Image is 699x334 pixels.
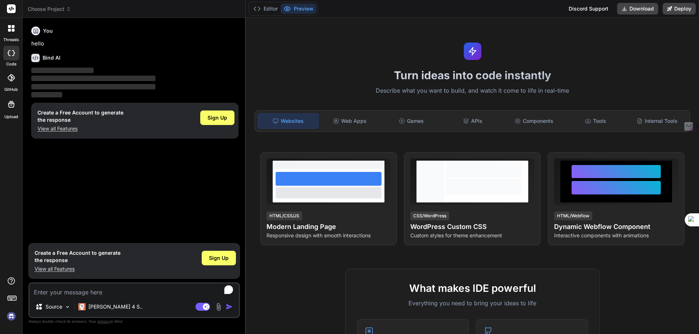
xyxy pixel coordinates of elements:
span: ‌ [31,68,94,73]
button: Editor [250,4,281,14]
p: Responsive design with smooth interactions [266,232,391,239]
h1: Create a Free Account to generate the response [35,249,121,264]
div: Games [382,113,442,129]
span: Choose Project [28,5,71,13]
p: Always double-check its answers. Your in Bind [28,318,240,325]
div: Tools [566,113,626,129]
p: Custom styles for theme enhancement [410,232,534,239]
span: ‌ [31,84,155,89]
h1: Create a Free Account to generate the response [37,109,123,124]
h6: You [43,27,53,35]
div: Web Apps [320,113,380,129]
button: Preview [281,4,316,14]
div: Discord Support [564,3,613,15]
p: Source [46,303,62,310]
span: ‌ [31,92,62,97]
span: Sign Up [208,114,227,121]
button: Download [617,3,658,15]
p: Everything you need to bring your ideas to life [357,299,588,307]
label: code [6,61,16,67]
label: Upload [4,114,18,120]
h1: Turn ideas into code instantly [250,69,695,82]
img: icon [226,303,233,310]
textarea: To enrich screen reader interactions, please activate Accessibility in Grammarly extension settings [29,283,239,297]
p: Describe what you want to build, and watch it come to life in real-time [250,86,695,96]
div: APIs [443,113,503,129]
h4: Dynamic Webflow Component [554,222,678,232]
div: HTML/Webflow [554,212,592,220]
span: privacy [98,319,111,323]
img: signin [5,310,17,322]
span: ‌ [31,76,155,81]
img: Pick Models [64,304,71,310]
div: HTML/CSS/JS [266,212,302,220]
img: attachment [214,303,223,311]
div: CSS/WordPress [410,212,449,220]
h6: Bind AI [43,54,60,61]
p: Interactive components with animations [554,232,678,239]
label: GitHub [4,86,18,93]
div: Internal Tools [627,113,687,129]
p: View all Features [35,265,121,273]
div: Websites [258,113,319,129]
p: View all Features [37,125,123,132]
p: [PERSON_NAME] 4 S.. [88,303,143,310]
h4: WordPress Custom CSS [410,222,534,232]
label: threads [3,37,19,43]
span: Sign Up [209,254,229,262]
div: Components [504,113,564,129]
p: hello [31,40,238,48]
img: Claude 4 Sonnet [78,303,86,310]
h4: Modern Landing Page [266,222,391,232]
h2: What makes IDE powerful [357,281,588,296]
button: Deploy [663,3,696,15]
